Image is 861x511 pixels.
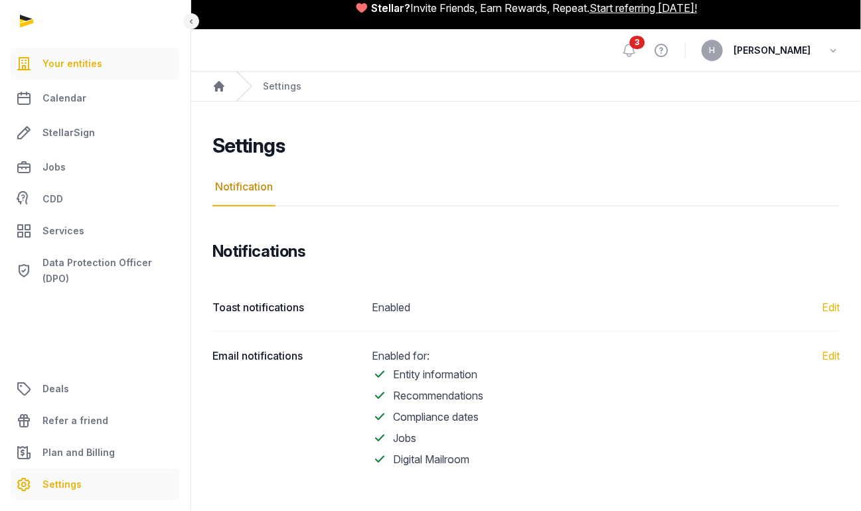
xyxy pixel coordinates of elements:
span: Plan and Billing [42,445,115,461]
a: Notification [212,168,275,206]
a: Edit [822,348,840,364]
a: Data Protection Officer (DPO) [11,250,180,292]
span: Entity information [393,366,477,382]
dt: Email notifications [212,348,361,470]
span: 3 [630,36,645,49]
span: Your entities [42,56,102,72]
span: Jobs [393,430,416,446]
a: Edit [822,299,840,315]
a: Calendar [11,82,180,114]
a: Your entities [11,48,180,80]
span: Deals [42,381,69,397]
span: [PERSON_NAME] [734,42,811,58]
a: Jobs [11,151,180,183]
button: H [702,40,723,61]
span: Digital Mailroom [393,451,469,467]
span: StellarSign [42,125,95,141]
span: H [710,46,716,54]
span: Jobs [42,159,66,175]
a: StellarSign [11,117,180,149]
a: Settings [11,469,180,500]
nav: Tabs [212,168,840,206]
span: Calendar [42,90,86,106]
a: Plan and Billing [11,437,180,469]
h3: Notifications [212,241,305,262]
a: CDD [11,186,180,212]
span: Enabled [372,301,410,314]
div: Settings [263,80,301,93]
nav: Breadcrumb [191,72,861,102]
a: Services [11,215,180,247]
dd: Enabled for: [372,348,840,470]
dt: Toast notifications [212,299,361,315]
a: Deals [11,373,180,405]
span: Compliance dates [393,409,479,425]
a: Refer a friend [11,405,180,437]
h2: Settings [212,133,840,157]
span: CDD [42,191,63,207]
span: Settings [42,476,82,492]
span: Recommendations [393,388,483,403]
span: Data Protection Officer (DPO) [42,255,175,287]
span: Refer a friend [42,413,108,429]
span: Services [42,223,84,239]
iframe: Chat Widget [795,447,861,511]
